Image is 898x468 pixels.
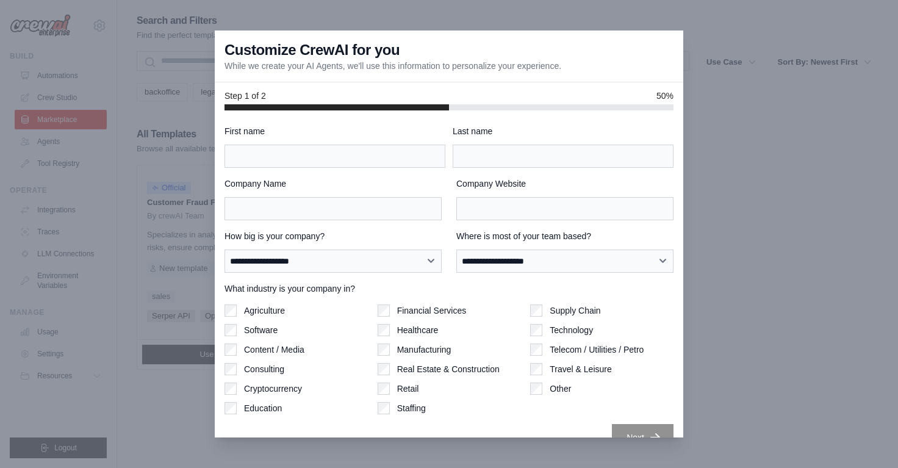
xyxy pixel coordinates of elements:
[656,90,673,102] span: 50%
[224,40,400,60] h3: Customize CrewAI for you
[244,324,278,336] label: Software
[224,90,266,102] span: Step 1 of 2
[612,424,673,451] button: Next
[456,178,673,190] label: Company Website
[550,363,611,375] label: Travel & Leisure
[397,383,419,395] label: Retail
[224,283,673,295] label: What industry is your company in?
[397,344,451,356] label: Manufacturing
[244,363,284,375] label: Consulting
[397,402,426,414] label: Staffing
[244,304,285,317] label: Agriculture
[397,363,500,375] label: Real Estate & Construction
[224,178,442,190] label: Company Name
[453,125,673,137] label: Last name
[244,402,282,414] label: Education
[456,230,673,242] label: Where is most of your team based?
[550,324,593,336] label: Technology
[244,383,302,395] label: Cryptocurrency
[397,324,439,336] label: Healthcare
[244,344,304,356] label: Content / Media
[224,230,442,242] label: How big is your company?
[550,304,600,317] label: Supply Chain
[397,304,467,317] label: Financial Services
[224,125,445,137] label: First name
[550,344,644,356] label: Telecom / Utilities / Petro
[224,60,561,72] p: While we create your AI Agents, we'll use this information to personalize your experience.
[550,383,571,395] label: Other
